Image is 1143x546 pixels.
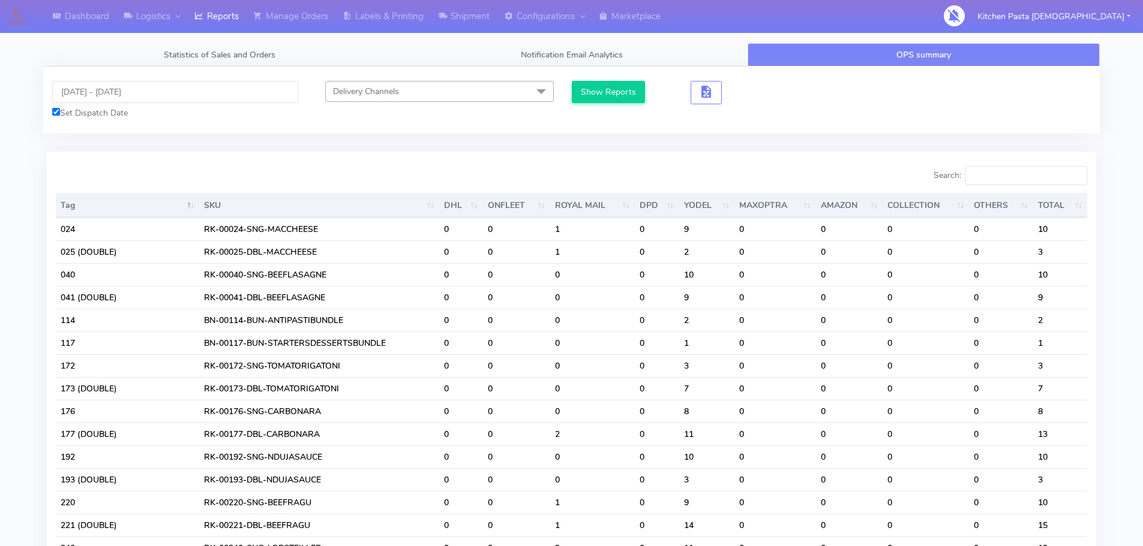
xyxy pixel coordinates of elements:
[635,354,679,377] td: 0
[199,377,439,400] td: RK-00173-DBL-TOMATORIGATONI
[635,445,679,468] td: 0
[969,309,1033,331] td: 0
[734,491,815,514] td: 0
[439,194,483,218] th: DHL : activate to sort column ascending
[883,445,969,468] td: 0
[56,263,199,286] td: 040
[635,263,679,286] td: 0
[550,218,634,240] td: 1
[734,400,815,423] td: 0
[734,240,815,263] td: 0
[635,423,679,445] td: 0
[883,263,969,286] td: 0
[679,194,735,218] th: YODEL : activate to sort column ascending
[816,263,883,286] td: 0
[816,194,883,218] th: AMAZON : activate to sort column ascending
[1033,491,1087,514] td: 10
[483,377,551,400] td: 0
[1033,263,1087,286] td: 10
[439,514,483,536] td: 0
[969,423,1033,445] td: 0
[969,377,1033,400] td: 0
[483,400,551,423] td: 0
[56,468,199,491] td: 193 (DOUBLE)
[52,81,298,103] input: Pick the Daterange
[635,491,679,514] td: 0
[679,423,735,445] td: 11
[1033,445,1087,468] td: 10
[483,286,551,309] td: 0
[883,423,969,445] td: 0
[199,218,439,240] td: RK-00024-SNG-MACCHEESE
[734,377,815,400] td: 0
[199,331,439,354] td: BN-00117-BUN-STARTERSDESSERTSBUNDLE
[969,263,1033,286] td: 0
[550,377,634,400] td: 0
[483,194,551,218] th: ONFLEET : activate to sort column ascending
[969,218,1033,240] td: 0
[1033,377,1087,400] td: 7
[199,286,439,309] td: RK-00041-DBL-BEEFLASAGNE
[679,331,735,354] td: 1
[550,240,634,263] td: 1
[816,445,883,468] td: 0
[483,354,551,377] td: 0
[56,491,199,514] td: 220
[679,354,735,377] td: 3
[56,423,199,445] td: 177 (DOUBLE)
[883,354,969,377] td: 0
[734,309,815,331] td: 0
[56,286,199,309] td: 041 (DOUBLE)
[550,468,634,491] td: 0
[439,286,483,309] td: 0
[439,309,483,331] td: 0
[550,423,634,445] td: 2
[816,309,883,331] td: 0
[56,377,199,400] td: 173 (DOUBLE)
[969,331,1033,354] td: 0
[635,240,679,263] td: 0
[883,514,969,536] td: 0
[550,491,634,514] td: 1
[1033,194,1087,218] th: TOTAL : activate to sort column ascending
[816,400,883,423] td: 0
[734,331,815,354] td: 0
[883,491,969,514] td: 0
[483,240,551,263] td: 0
[56,194,199,218] th: Tag: activate to sort column descending
[883,286,969,309] td: 0
[1033,514,1087,536] td: 15
[199,445,439,468] td: RK-00192-SNG-NDUJASAUCE
[572,81,646,103] button: Show Reports
[199,491,439,514] td: RK-00220-SNG-BEEFRAGU
[56,331,199,354] td: 117
[883,309,969,331] td: 0
[883,240,969,263] td: 0
[550,354,634,377] td: 0
[968,4,1139,29] button: Kitchen Pasta [DEMOGRAPHIC_DATA]
[734,514,815,536] td: 0
[969,240,1033,263] td: 0
[679,400,735,423] td: 8
[199,194,439,218] th: SKU: activate to sort column ascending
[816,423,883,445] td: 0
[56,445,199,468] td: 192
[56,400,199,423] td: 176
[439,218,483,240] td: 0
[56,514,199,536] td: 221 (DOUBLE)
[199,468,439,491] td: RK-00193-DBL-NDUJASAUCE
[896,49,951,61] span: OPS summary
[883,331,969,354] td: 0
[333,86,399,97] span: Delivery Channels
[816,514,883,536] td: 0
[969,468,1033,491] td: 0
[56,354,199,377] td: 172
[56,309,199,331] td: 114
[550,309,634,331] td: 0
[483,423,551,445] td: 0
[816,491,883,514] td: 0
[635,377,679,400] td: 0
[439,240,483,263] td: 0
[679,468,735,491] td: 3
[439,377,483,400] td: 0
